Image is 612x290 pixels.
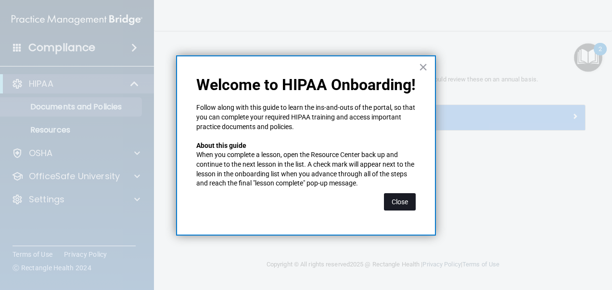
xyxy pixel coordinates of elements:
[196,76,416,94] p: Welcome to HIPAA Onboarding!
[196,150,416,188] p: When you complete a lesson, open the Resource Center back up and continue to the next lesson in t...
[419,59,428,75] button: Close
[196,142,246,149] strong: About this guide
[196,103,416,132] p: Follow along with this guide to learn the ins-and-outs of the portal, so that you can complete yo...
[384,193,416,211] button: Close
[564,224,600,260] iframe: Drift Widget Chat Controller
